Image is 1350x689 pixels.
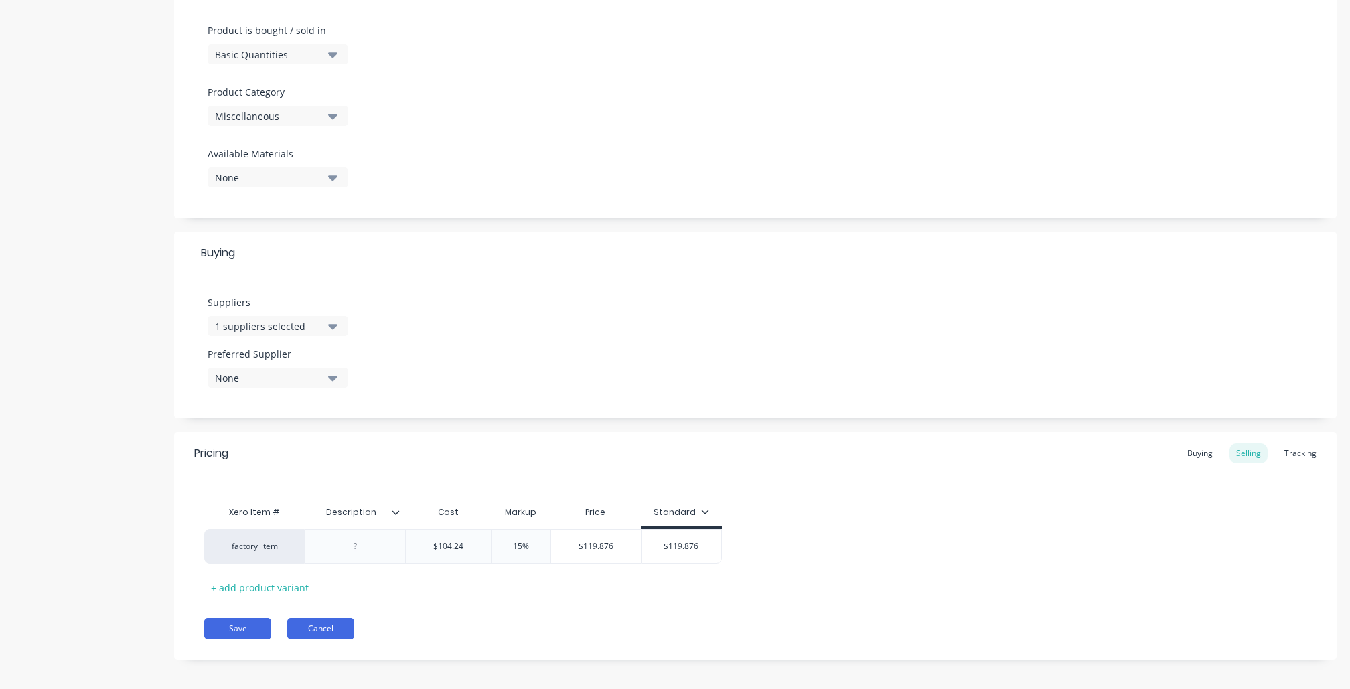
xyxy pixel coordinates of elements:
[405,499,491,526] div: Cost
[305,495,397,529] div: Description
[204,577,315,598] div: + add product variant
[406,530,491,563] div: $104.24
[1229,443,1268,463] div: Selling
[215,171,322,185] div: None
[491,499,550,526] div: Markup
[208,44,348,64] button: Basic Quantities
[1181,443,1219,463] div: Buying
[218,540,291,552] div: factory_item
[551,530,641,563] div: $119.876
[208,106,348,126] button: Miscellaneous
[194,445,228,461] div: Pricing
[208,295,348,309] label: Suppliers
[204,618,271,639] button: Save
[487,530,554,563] div: 15%
[174,232,1337,275] div: Buying
[654,506,709,518] div: Standard
[215,371,322,385] div: None
[208,347,348,361] label: Preferred Supplier
[215,48,322,62] div: Basic Quantities
[208,167,348,187] button: None
[208,147,348,161] label: Available Materials
[208,316,348,336] button: 1 suppliers selected
[208,85,342,99] label: Product Category
[1278,443,1323,463] div: Tracking
[305,499,405,526] div: Description
[215,109,322,123] div: Miscellaneous
[208,23,342,37] label: Product is bought / sold in
[215,319,322,333] div: 1 suppliers selected
[204,499,305,526] div: Xero Item #
[208,368,348,388] button: None
[642,530,722,563] div: $119.876
[287,618,354,639] button: Cancel
[204,529,722,564] div: factory_item$104.2415%$119.876$119.876
[550,499,641,526] div: Price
